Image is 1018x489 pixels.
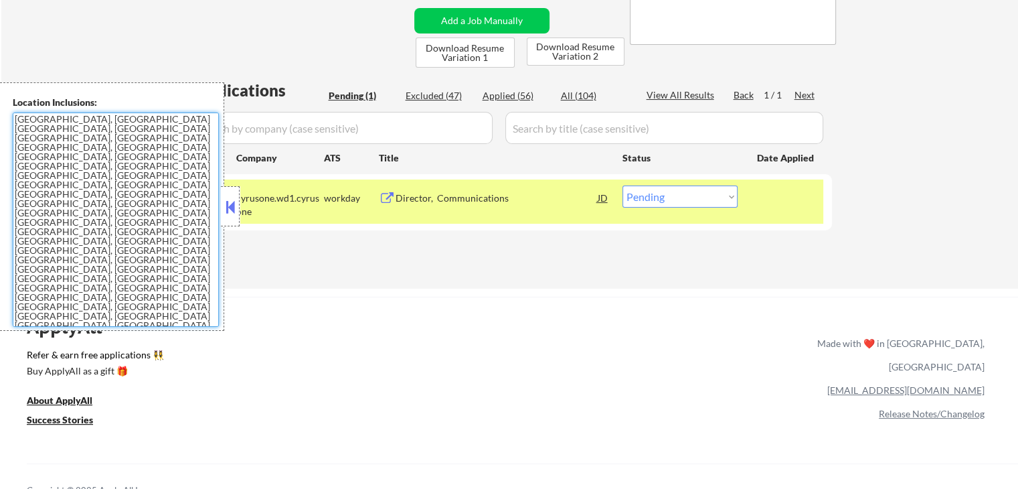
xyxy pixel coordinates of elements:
[27,366,161,376] div: Buy ApplyAll as a gift 🎁
[764,88,794,102] div: 1 / 1
[483,89,549,102] div: Applied (56)
[622,145,738,169] div: Status
[527,38,624,66] button: Download Resume Variation 2
[329,89,396,102] div: Pending (1)
[734,88,755,102] div: Back
[794,88,816,102] div: Next
[236,192,324,218] div: cyrusone.wd1.cyrusone
[406,89,473,102] div: Excluded (47)
[647,88,718,102] div: View All Results
[27,414,93,425] u: Success Stories
[236,151,324,165] div: Company
[757,151,816,165] div: Date Applied
[561,89,628,102] div: All (104)
[13,96,219,109] div: Location Inclusions:
[827,385,985,396] a: [EMAIL_ADDRESS][DOMAIN_NAME]
[27,364,161,381] a: Buy ApplyAll as a gift 🎁
[27,395,92,406] u: About ApplyAll
[379,151,610,165] div: Title
[324,151,379,165] div: ATS
[396,192,598,205] div: Director, Communications
[27,413,111,430] a: Success Stories
[27,316,117,338] div: ApplyAll
[596,186,610,210] div: JD
[27,394,111,411] a: About ApplyAll
[27,350,537,364] a: Refer & earn free applications 👯‍♀️
[812,332,985,378] div: Made with ❤️ in [GEOGRAPHIC_DATA], [GEOGRAPHIC_DATA]
[879,408,985,419] a: Release Notes/Changelog
[191,112,493,144] input: Search by company (case sensitive)
[191,82,324,98] div: Applications
[505,112,823,144] input: Search by title (case sensitive)
[414,8,549,33] button: Add a Job Manually
[416,38,515,68] button: Download Resume Variation 1
[324,192,379,205] div: workday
